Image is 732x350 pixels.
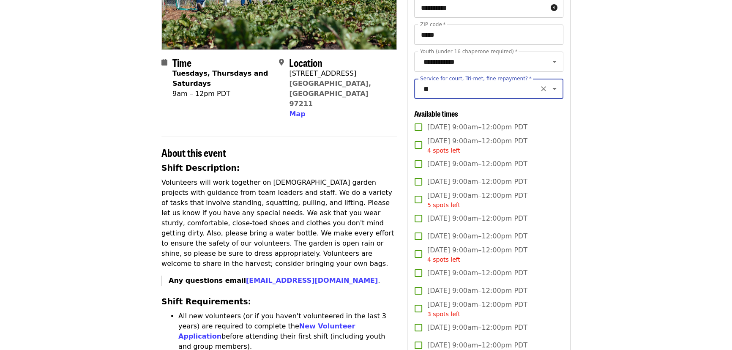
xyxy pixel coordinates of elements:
span: [DATE] 9:00am–12:00pm PDT [427,136,527,155]
i: circle-info icon [551,4,557,12]
label: Service for court, Tri-met, fine repayment? [420,76,532,81]
span: 4 spots left [427,256,460,263]
button: Open [549,56,560,68]
p: . [169,276,397,286]
span: Map [289,110,305,118]
span: [DATE] 9:00am–12:00pm PDT [427,286,527,296]
strong: Tuesdays, Thursdays and Saturdays [172,69,268,87]
p: Volunteers will work together on [DEMOGRAPHIC_DATA] garden projects with guidance from team leade... [161,178,397,269]
strong: Any questions email [169,276,378,284]
input: ZIP code [414,25,563,45]
span: [DATE] 9:00am–12:00pm PDT [427,191,527,210]
span: 4 spots left [427,147,460,154]
span: [DATE] 9:00am–12:00pm PDT [427,159,527,169]
a: [GEOGRAPHIC_DATA], [GEOGRAPHIC_DATA] 97211 [289,79,371,108]
span: [DATE] 9:00am–12:00pm PDT [427,177,527,187]
button: Map [289,109,305,119]
a: [EMAIL_ADDRESS][DOMAIN_NAME] [246,276,378,284]
span: [DATE] 9:00am–12:00pm PDT [427,231,527,241]
span: [DATE] 9:00am–12:00pm PDT [427,213,527,224]
i: map-marker-alt icon [279,58,284,66]
span: About this event [161,145,226,160]
span: Location [289,55,322,70]
button: Clear [538,83,549,95]
span: Available times [414,108,458,119]
strong: Shift Description: [161,164,240,172]
span: [DATE] 9:00am–12:00pm PDT [427,122,527,132]
div: [STREET_ADDRESS] [289,68,390,79]
strong: Shift Requirements: [161,297,251,306]
span: 5 spots left [427,202,460,208]
i: calendar icon [161,58,167,66]
button: Open [549,83,560,95]
span: [DATE] 9:00am–12:00pm PDT [427,245,527,264]
span: 3 spots left [427,311,460,317]
span: [DATE] 9:00am–12:00pm PDT [427,323,527,333]
span: [DATE] 9:00am–12:00pm PDT [427,268,527,278]
label: ZIP code [420,22,445,27]
span: [DATE] 9:00am–12:00pm PDT [427,300,527,319]
span: Time [172,55,191,70]
label: Youth (under 16 chaperone required) [420,49,517,54]
div: 9am – 12pm PDT [172,89,272,99]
